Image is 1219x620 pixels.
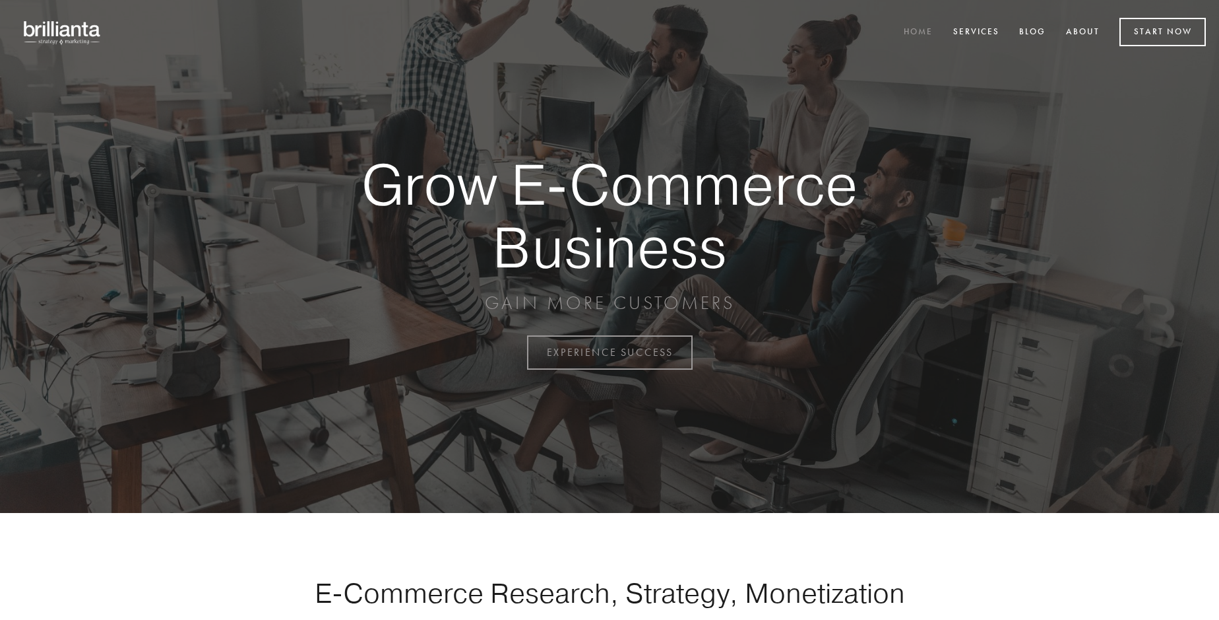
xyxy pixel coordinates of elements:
strong: Grow E-Commerce Business [315,153,904,278]
a: Blog [1011,22,1054,44]
a: Home [895,22,941,44]
p: GAIN MORE CUSTOMERS [315,291,904,315]
h1: E-Commerce Research, Strategy, Monetization [273,576,946,609]
a: About [1057,22,1108,44]
a: Services [945,22,1008,44]
a: Start Now [1119,18,1206,46]
a: EXPERIENCE SUCCESS [527,335,693,370]
img: brillianta - research, strategy, marketing [13,13,112,52]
